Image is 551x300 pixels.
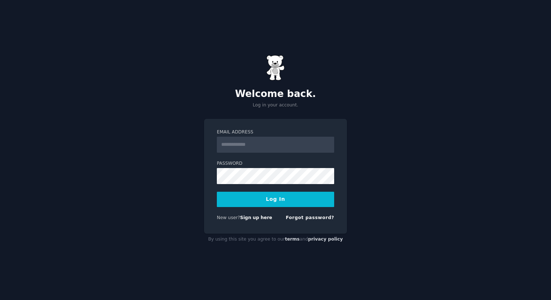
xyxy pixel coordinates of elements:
label: Email Address [217,129,334,136]
div: By using this site you agree to our and [204,234,347,245]
a: Forgot password? [286,215,334,220]
a: privacy policy [308,237,343,242]
a: terms [285,237,300,242]
span: New user? [217,215,240,220]
button: Log In [217,192,334,207]
p: Log in your account. [204,102,347,109]
img: Gummy Bear [266,55,285,81]
a: Sign up here [240,215,272,220]
h2: Welcome back. [204,88,347,100]
label: Password [217,160,334,167]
